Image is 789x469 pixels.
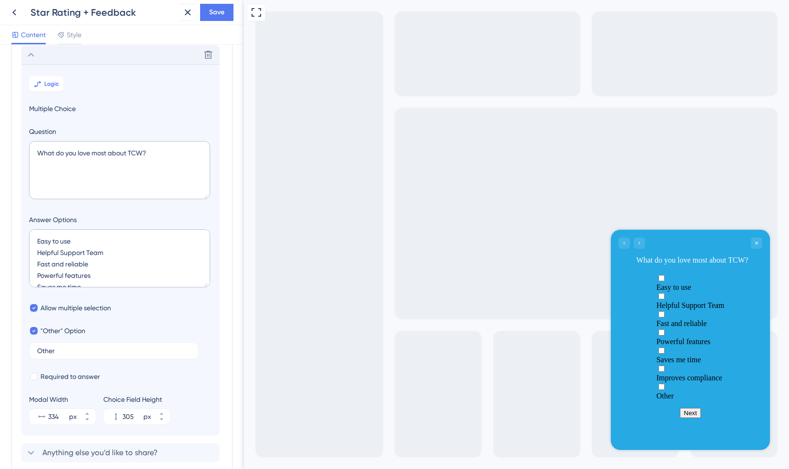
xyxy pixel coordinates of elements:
[29,394,96,405] div: Modal Width
[21,29,46,41] span: Content
[29,76,63,92] button: Logic
[29,103,212,114] span: Multiple Choice
[40,371,100,382] span: Required to answer
[79,417,96,424] button: px
[69,411,77,422] div: px
[122,411,142,422] input: px
[143,411,151,422] div: px
[209,7,224,18] span: Save
[44,80,59,88] span: Logic
[79,409,96,417] button: px
[48,411,67,422] input: px
[40,325,85,336] span: "Other" Option
[29,229,210,287] textarea: Easy to use Helpful Support Team Fast and reliable Powerful features Saves me time Improves compl...
[153,417,170,424] button: px
[103,394,170,405] div: Choice Field Height
[67,29,81,41] span: Style
[42,447,158,459] span: Anything else you’d like to share?
[200,4,233,21] button: Save
[29,214,212,225] label: Answer Options
[367,230,526,450] iframe: UserGuiding Survey
[29,141,210,199] textarea: What do you love most about TCW?
[37,347,191,354] input: Type the value
[40,302,111,314] span: Allow multiple selection
[30,6,175,19] div: Star Rating + Feedback
[29,126,212,137] label: Question
[153,409,170,417] button: px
